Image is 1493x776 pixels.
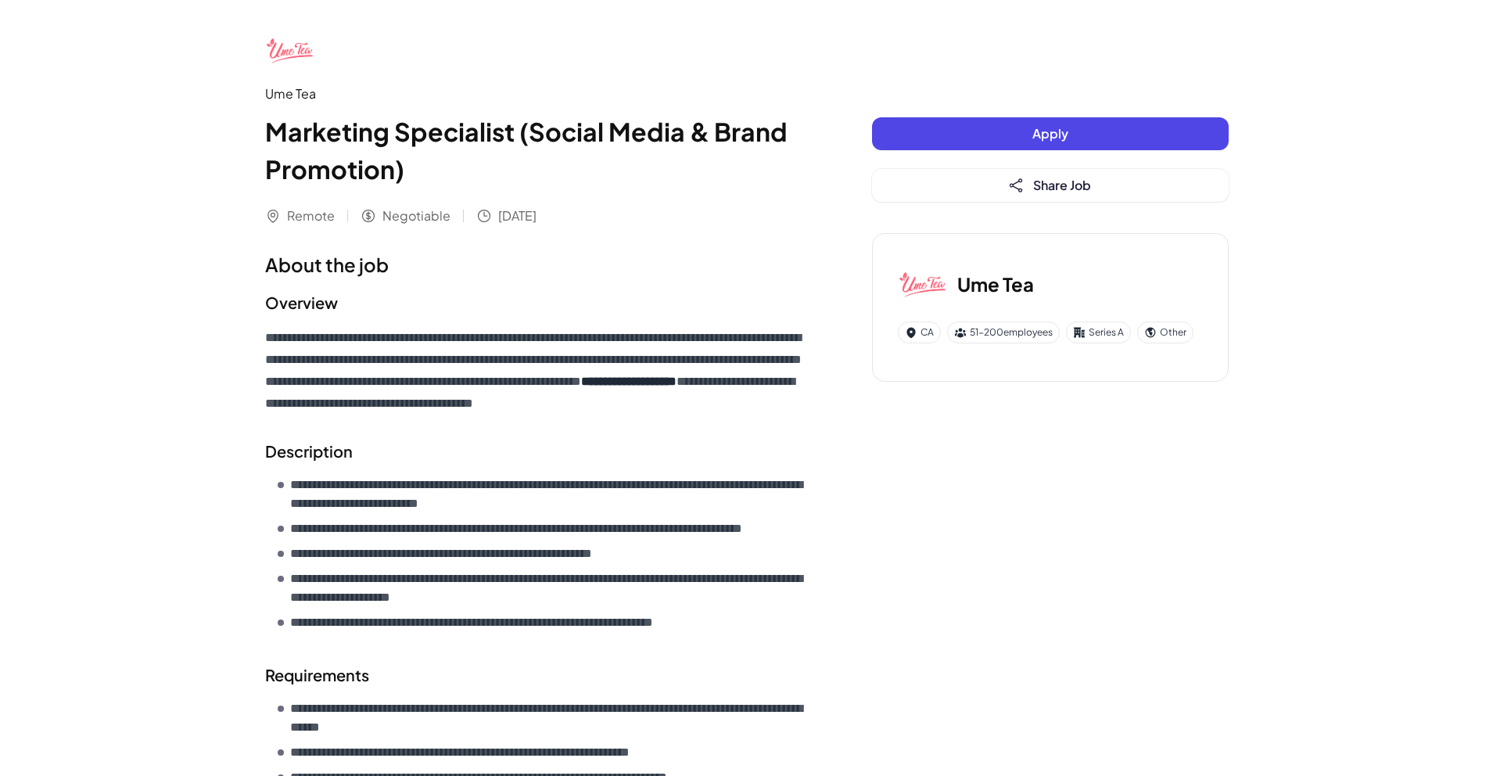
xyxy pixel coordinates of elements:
[1066,322,1131,343] div: Series A
[957,270,1034,298] h3: Ume Tea
[947,322,1060,343] div: 51-200 employees
[265,440,809,463] h2: Description
[1033,177,1091,193] span: Share Job
[265,291,809,314] h2: Overview
[382,207,450,225] span: Negotiable
[265,84,809,103] div: Ume Tea
[265,25,315,75] img: Um
[1137,322,1193,343] div: Other
[898,322,941,343] div: CA
[898,259,948,309] img: Um
[1032,125,1068,142] span: Apply
[265,663,809,687] h2: Requirements
[265,113,809,188] h1: Marketing Specialist (Social Media & Brand Promotion)
[872,169,1229,202] button: Share Job
[872,117,1229,150] button: Apply
[287,207,335,225] span: Remote
[265,250,809,278] h1: About the job
[498,207,537,225] span: [DATE]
